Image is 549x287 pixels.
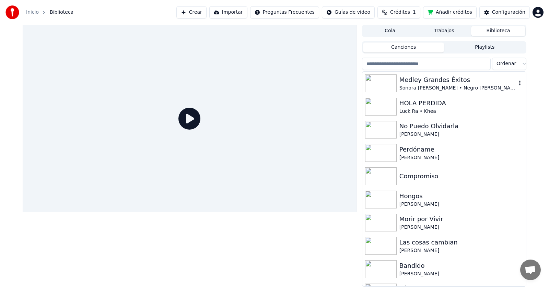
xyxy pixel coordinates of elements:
[399,98,523,108] div: HOLA PERDIDA
[5,5,19,19] img: youka
[363,26,417,36] button: Cola
[471,26,525,36] button: Biblioteca
[444,43,525,52] button: Playlists
[399,247,523,254] div: [PERSON_NAME]
[399,85,516,92] div: Sonora [PERSON_NAME] • Negro [PERSON_NAME]
[26,9,39,16] a: Inicio
[399,238,523,247] div: Las cosas cambian
[479,6,530,19] button: Configuración
[399,261,523,271] div: Bandido
[492,9,525,16] div: Configuración
[520,260,541,280] div: Chat abierto
[423,6,477,19] button: Añadir créditos
[399,224,523,231] div: [PERSON_NAME]
[399,121,523,131] div: No Puedo Olvidarla
[377,6,420,19] button: Créditos1
[399,191,523,201] div: Hongos
[399,131,523,138] div: [PERSON_NAME]
[322,6,375,19] button: Guías de video
[363,43,444,52] button: Canciones
[413,9,416,16] span: 1
[399,271,523,277] div: [PERSON_NAME]
[176,6,207,19] button: Crear
[399,171,523,181] div: Compromiso
[399,154,523,161] div: [PERSON_NAME]
[399,214,523,224] div: Morir por Vivir
[209,6,247,19] button: Importar
[50,9,73,16] span: Biblioteca
[399,108,523,115] div: Luck Ra • Khea
[399,201,523,208] div: [PERSON_NAME]
[26,9,73,16] nav: breadcrumb
[417,26,471,36] button: Trabajos
[390,9,410,16] span: Créditos
[497,60,516,67] span: Ordenar
[399,145,523,154] div: Perdóname
[399,75,516,85] div: Medley Grandes Éxitos
[250,6,319,19] button: Preguntas Frecuentes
